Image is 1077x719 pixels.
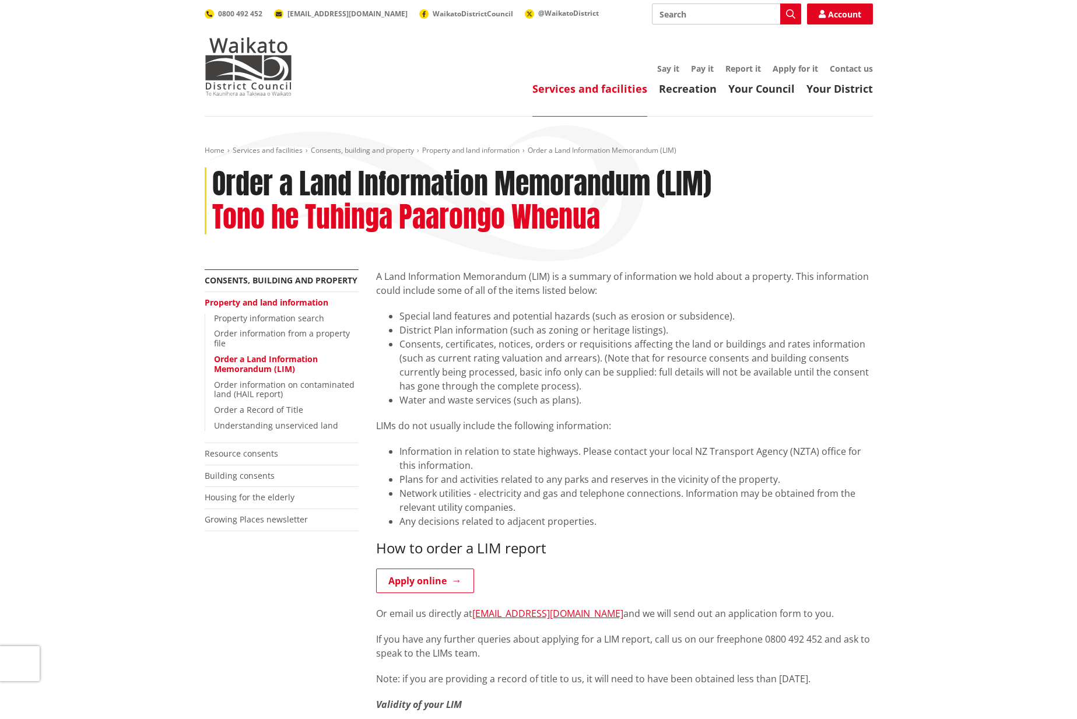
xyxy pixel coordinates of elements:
span: 0800 492 452 [218,9,262,19]
h1: Order a Land Information Memorandum (LIM) [212,167,711,201]
a: Property and land information [205,297,328,308]
a: Recreation [659,82,717,96]
a: Order information on contaminated land (HAIL report) [214,379,355,400]
img: Waikato District Council - Te Kaunihera aa Takiwaa o Waikato [205,37,292,96]
a: 0800 492 452 [205,9,262,19]
span: @WaikatoDistrict [538,8,599,18]
a: Your Council [728,82,795,96]
a: Property and land information [422,145,520,155]
p: Or email us directly at and we will send out an application form to you. [376,606,873,620]
span: WaikatoDistrictCouncil [433,9,513,19]
a: Order a Land Information Memorandum (LIM) [214,353,318,374]
p: Note: if you are providing a record of title to us, it will need to have been obtained less than ... [376,672,873,686]
a: Consents, building and property [205,275,357,286]
h2: Tono he Tuhinga Paarongo Whenua [212,201,600,234]
li: Information in relation to state highways. Please contact your local NZ Transport Agency (NZTA) o... [399,444,873,472]
a: Building consents [205,470,275,481]
a: Property information search [214,313,324,324]
a: Growing Places newsletter [205,514,308,525]
li: Any decisions related to adjacent properties. [399,514,873,528]
p: If you have any further queries about applying for a LIM report, call us on our freephone 0800 49... [376,632,873,660]
a: Home [205,145,224,155]
a: @WaikatoDistrict [525,8,599,18]
a: Order a Record of Title [214,404,303,415]
a: Resource consents [205,448,278,459]
a: Apply online [376,569,474,593]
a: Services and facilities [233,145,303,155]
a: Services and facilities [532,82,647,96]
a: Consents, building and property [311,145,414,155]
li: Plans for and activities related to any parks and reserves in the vicinity of the property. [399,472,873,486]
a: Contact us [830,63,873,74]
a: Your District [806,82,873,96]
nav: breadcrumb [205,146,873,156]
a: Pay it [691,63,714,74]
a: Order information from a property file [214,328,350,349]
input: Search input [652,3,801,24]
a: Say it [657,63,679,74]
h3: How to order a LIM report [376,540,873,557]
li: Consents, certificates, notices, orders or requisitions affecting the land or buildings and rates... [399,337,873,393]
li: Water and waste services (such as plans). [399,393,873,407]
span: Order a Land Information Memorandum (LIM) [528,145,676,155]
a: [EMAIL_ADDRESS][DOMAIN_NAME] [274,9,408,19]
a: Understanding unserviced land [214,420,338,431]
a: Housing for the elderly [205,492,294,503]
a: Apply for it [773,63,818,74]
span: [EMAIL_ADDRESS][DOMAIN_NAME] [287,9,408,19]
a: WaikatoDistrictCouncil [419,9,513,19]
em: Validity of your LIM [376,698,462,711]
li: District Plan information (such as zoning or heritage listings). [399,323,873,337]
li: Special land features and potential hazards (such as erosion or subsidence). [399,309,873,323]
a: Report it [725,63,761,74]
a: [EMAIL_ADDRESS][DOMAIN_NAME] [472,607,623,620]
p: A Land Information Memorandum (LIM) is a summary of information we hold about a property. This in... [376,269,873,297]
li: Network utilities - electricity and gas and telephone connections. Information may be obtained fr... [399,486,873,514]
a: Account [807,3,873,24]
p: LIMs do not usually include the following information: [376,419,873,433]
